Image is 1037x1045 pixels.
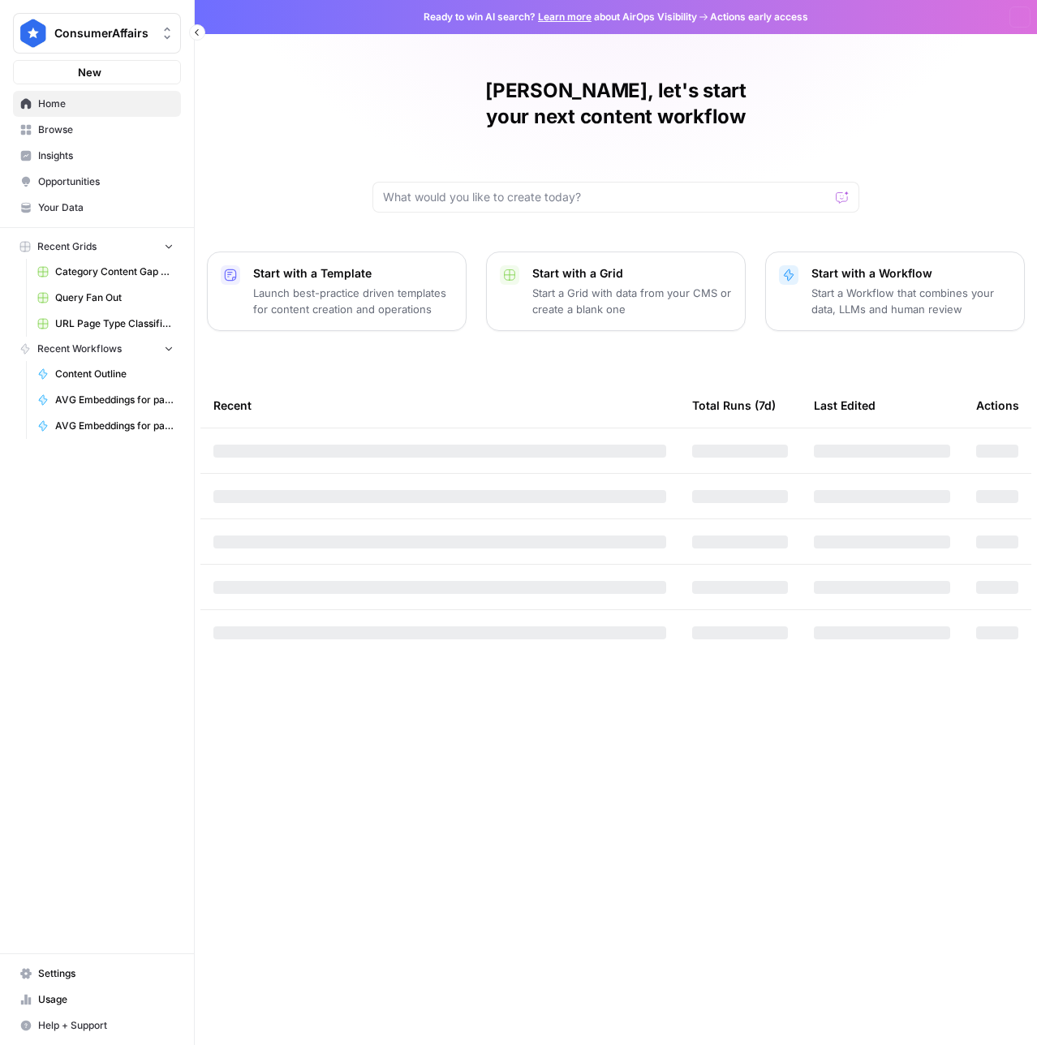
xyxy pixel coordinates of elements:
[78,64,101,80] span: New
[37,342,122,356] span: Recent Workflows
[55,264,174,279] span: Category Content Gap Analysis
[253,265,453,282] p: Start with a Template
[38,174,174,189] span: Opportunities
[55,393,174,407] span: AVG Embeddings for page and Target Keyword
[486,252,746,331] button: Start with a GridStart a Grid with data from your CMS or create a blank one
[55,367,174,381] span: Content Outline
[811,285,1011,317] p: Start a Workflow that combines your data, LLMs and human review
[30,413,181,439] a: AVG Embeddings for page and Target Keyword - Using Pasted page content
[30,259,181,285] a: Category Content Gap Analysis
[54,25,153,41] span: ConsumerAffairs
[55,419,174,433] span: AVG Embeddings for page and Target Keyword - Using Pasted page content
[207,252,467,331] button: Start with a TemplateLaunch best-practice driven templates for content creation and operations
[372,78,859,130] h1: [PERSON_NAME], let's start your next content workflow
[213,383,666,428] div: Recent
[532,265,732,282] p: Start with a Grid
[55,290,174,305] span: Query Fan Out
[811,265,1011,282] p: Start with a Workflow
[383,189,829,205] input: What would you like to create today?
[38,200,174,215] span: Your Data
[38,966,174,981] span: Settings
[976,383,1019,428] div: Actions
[13,337,181,361] button: Recent Workflows
[19,19,48,48] img: ConsumerAffairs Logo
[692,383,776,428] div: Total Runs (7d)
[13,1013,181,1039] button: Help + Support
[13,169,181,195] a: Opportunities
[30,361,181,387] a: Content Outline
[38,1018,174,1033] span: Help + Support
[13,91,181,117] a: Home
[13,117,181,143] a: Browse
[55,316,174,331] span: URL Page Type Classification
[814,383,876,428] div: Last Edited
[30,285,181,311] a: Query Fan Out
[38,123,174,137] span: Browse
[30,387,181,413] a: AVG Embeddings for page and Target Keyword
[13,143,181,169] a: Insights
[253,285,453,317] p: Launch best-practice driven templates for content creation and operations
[13,987,181,1013] a: Usage
[538,11,592,23] a: Learn more
[13,195,181,221] a: Your Data
[37,239,97,254] span: Recent Grids
[13,961,181,987] a: Settings
[424,10,697,24] span: Ready to win AI search? about AirOps Visibility
[13,234,181,259] button: Recent Grids
[38,97,174,111] span: Home
[30,311,181,337] a: URL Page Type Classification
[38,992,174,1007] span: Usage
[765,252,1025,331] button: Start with a WorkflowStart a Workflow that combines your data, LLMs and human review
[38,148,174,163] span: Insights
[13,13,181,54] button: Workspace: ConsumerAffairs
[13,60,181,84] button: New
[532,285,732,317] p: Start a Grid with data from your CMS or create a blank one
[710,10,808,24] span: Actions early access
